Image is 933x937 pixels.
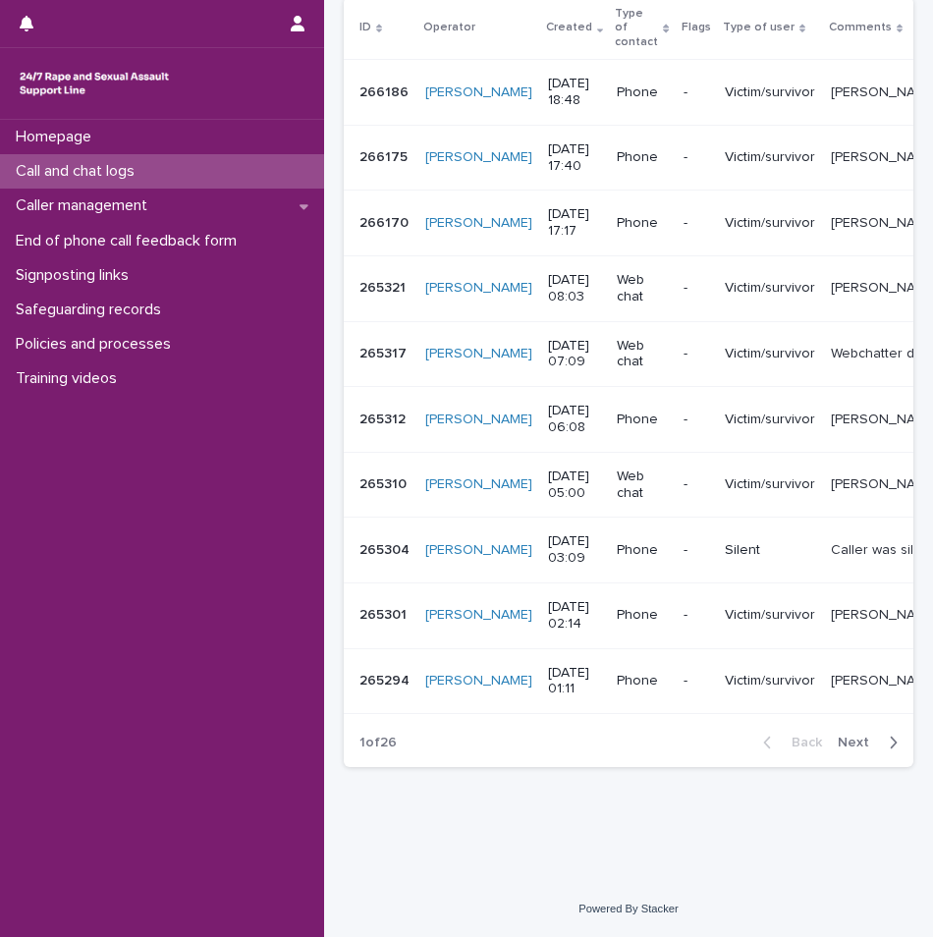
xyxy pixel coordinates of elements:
p: [DATE] 17:40 [548,141,601,175]
p: [DATE] 01:11 [548,665,601,698]
p: Comments [829,17,892,38]
a: [PERSON_NAME] [425,280,532,297]
p: Silent [725,542,815,559]
button: Next [830,734,913,751]
p: Phone [617,673,667,689]
p: 265321 [359,276,410,297]
p: - [684,476,709,493]
a: [PERSON_NAME] [425,542,532,559]
p: Training videos [8,369,133,388]
p: Type of user [723,17,795,38]
p: Victim/survivor [725,280,815,297]
a: [PERSON_NAME] [425,476,532,493]
a: [PERSON_NAME] [425,149,532,166]
p: Victim/survivor [725,607,815,624]
p: Phone [617,149,667,166]
a: [PERSON_NAME] [425,607,532,624]
p: [DATE] 06:08 [548,403,601,436]
span: Back [780,736,822,749]
p: 265301 [359,603,411,624]
p: Homepage [8,128,107,146]
p: 266175 [359,145,412,166]
p: Phone [617,607,667,624]
p: Victim/survivor [725,84,815,101]
p: [DATE] 18:48 [548,76,601,109]
p: - [684,346,709,362]
p: Policies and processes [8,335,187,354]
p: Web chat [617,272,667,305]
p: Caller management [8,196,163,215]
p: Safeguarding records [8,301,177,319]
p: 265294 [359,669,413,689]
a: Powered By Stacker [578,903,678,914]
p: Phone [617,542,667,559]
p: Call and chat logs [8,162,150,181]
p: Flags [682,17,711,38]
img: rhQMoQhaT3yELyF149Cw [16,64,173,103]
p: Signposting links [8,266,144,285]
a: [PERSON_NAME] [425,84,532,101]
a: [PERSON_NAME] [425,412,532,428]
p: Created [546,17,592,38]
p: - [684,673,709,689]
p: 265317 [359,342,411,362]
p: ID [359,17,371,38]
p: Web chat [617,338,667,371]
p: 265304 [359,538,413,559]
p: - [684,215,709,232]
p: [DATE] 02:14 [548,599,601,633]
button: Back [747,734,830,751]
p: 1 of 26 [344,719,412,767]
p: Victim/survivor [725,215,815,232]
p: Phone [617,84,667,101]
p: 265312 [359,408,410,428]
p: [DATE] 08:03 [548,272,601,305]
p: [DATE] 05:00 [548,468,601,502]
p: End of phone call feedback form [8,232,252,250]
p: Victim/survivor [725,412,815,428]
p: Type of contact [615,3,658,53]
p: - [684,280,709,297]
p: [DATE] 17:17 [548,206,601,240]
p: - [684,84,709,101]
p: - [684,412,709,428]
p: Victim/survivor [725,673,815,689]
p: [DATE] 03:09 [548,533,601,567]
a: [PERSON_NAME] [425,215,532,232]
p: - [684,149,709,166]
p: Victim/survivor [725,149,815,166]
p: - [684,607,709,624]
p: Web chat [617,468,667,502]
p: Victim/survivor [725,476,815,493]
p: 265310 [359,472,411,493]
p: - [684,542,709,559]
a: [PERSON_NAME] [425,673,532,689]
p: 266170 [359,211,412,232]
p: Victim/survivor [725,346,815,362]
p: 266186 [359,81,412,101]
p: Phone [617,215,667,232]
p: Phone [617,412,667,428]
p: [DATE] 07:09 [548,338,601,371]
p: Operator [423,17,475,38]
a: [PERSON_NAME] [425,346,532,362]
span: Next [838,736,881,749]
